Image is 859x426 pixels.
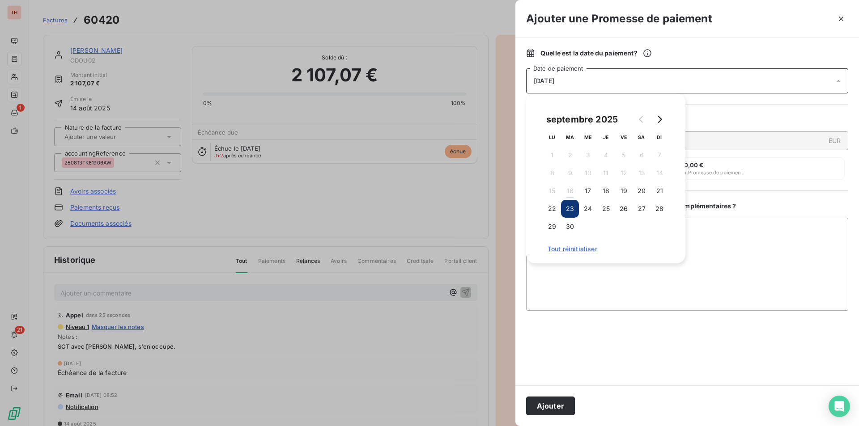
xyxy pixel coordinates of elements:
button: 9 [561,164,579,182]
div: septembre 2025 [543,112,621,127]
button: 3 [579,146,597,164]
button: 14 [651,164,668,182]
button: 30 [561,218,579,236]
div: Open Intercom Messenger [829,396,850,417]
button: 20 [633,182,651,200]
button: 11 [597,164,615,182]
button: 18 [597,182,615,200]
button: 7 [651,146,668,164]
th: mercredi [579,128,597,146]
button: 27 [633,200,651,218]
button: 28 [651,200,668,218]
button: 10 [579,164,597,182]
button: 4 [597,146,615,164]
button: 26 [615,200,633,218]
th: lundi [543,128,561,146]
button: 19 [615,182,633,200]
button: Go to next month [651,110,668,128]
span: [DATE] [534,77,554,84]
h3: Ajouter une Promesse de paiement [526,11,712,27]
button: 23 [561,200,579,218]
button: Go to previous month [633,110,651,128]
th: vendredi [615,128,633,146]
button: 16 [561,182,579,200]
button: 1 [543,146,561,164]
th: dimanche [651,128,668,146]
button: 29 [543,218,561,236]
button: 5 [615,146,633,164]
button: 17 [579,182,597,200]
button: 2 [561,146,579,164]
th: jeudi [597,128,615,146]
button: 24 [579,200,597,218]
button: 25 [597,200,615,218]
th: mardi [561,128,579,146]
button: Ajouter [526,396,575,415]
th: samedi [633,128,651,146]
button: 22 [543,200,561,218]
span: Tout réinitialiser [548,245,664,253]
button: 15 [543,182,561,200]
button: 12 [615,164,633,182]
span: 0,00 € [684,161,704,169]
button: 6 [633,146,651,164]
button: 8 [543,164,561,182]
button: 13 [633,164,651,182]
button: 21 [651,182,668,200]
span: Quelle est la date du paiement ? [540,49,652,58]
